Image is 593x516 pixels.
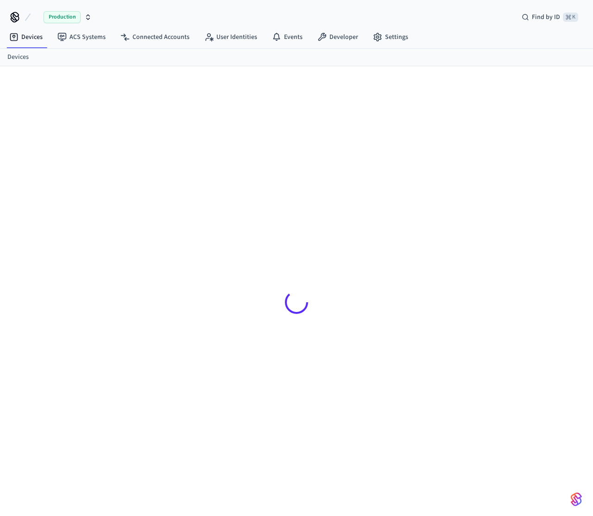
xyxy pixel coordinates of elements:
img: SeamLogoGradient.69752ec5.svg [571,492,582,507]
a: Developer [310,29,366,45]
a: Devices [7,52,29,62]
span: ⌘ K [563,13,578,22]
span: Production [44,11,81,23]
a: Events [265,29,310,45]
a: ACS Systems [50,29,113,45]
div: Find by ID⌘ K [514,9,586,25]
a: Connected Accounts [113,29,197,45]
a: Settings [366,29,416,45]
a: User Identities [197,29,265,45]
span: Find by ID [532,13,560,22]
a: Devices [2,29,50,45]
